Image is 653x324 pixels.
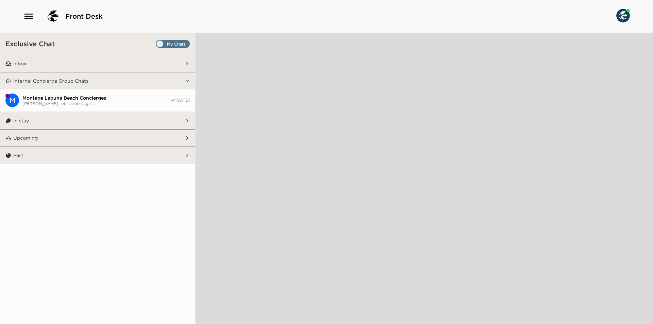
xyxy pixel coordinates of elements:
button: Inbox [11,55,185,72]
p: Inbox [13,61,27,67]
p: In stay [13,118,29,124]
button: Past [11,147,185,164]
button: Internal Concierge Group Chats [11,72,185,89]
span: Montage Laguna Beach Concierges [22,95,170,101]
span: [PERSON_NAME] sent a message:... [22,101,170,106]
h3: Exclusive Chat [5,39,55,48]
button: Upcoming [11,130,185,147]
div: Montage Laguna Beach [5,93,19,107]
p: Internal Concierge Group Chats [13,78,88,84]
img: logo [45,8,61,24]
div: M [5,93,19,107]
label: Set all destinations [156,40,190,48]
p: Past [13,152,23,158]
span: Front Desk [65,12,103,21]
span: [DATE] [175,98,190,103]
p: Upcoming [13,135,38,141]
button: In stay [11,112,185,129]
img: User [616,9,630,22]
